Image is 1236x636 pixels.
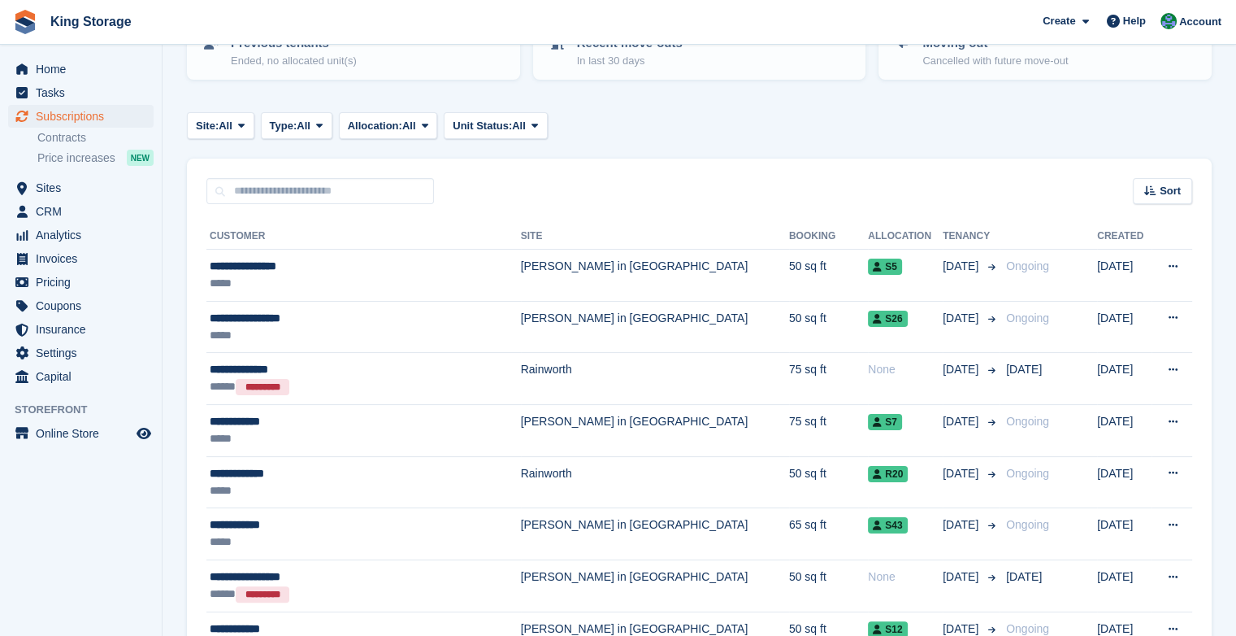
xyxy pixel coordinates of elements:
[1006,467,1049,480] span: Ongoing
[868,414,902,430] span: S7
[1123,13,1146,29] span: Help
[8,105,154,128] a: menu
[1160,183,1181,199] span: Sort
[37,150,115,166] span: Price increases
[1043,13,1075,29] span: Create
[1006,518,1049,531] span: Ongoing
[521,456,789,508] td: Rainworth
[868,568,943,586] div: None
[36,294,133,317] span: Coupons
[1006,570,1042,583] span: [DATE]
[789,301,868,353] td: 50 sq ft
[1097,250,1151,302] td: [DATE]
[134,424,154,443] a: Preview store
[8,271,154,294] a: menu
[943,258,982,275] span: [DATE]
[13,10,37,34] img: stora-icon-8386f47178a22dfd0bd8f6a31ec36ba5ce8667c1dd55bd0f319d3a0aa187defe.svg
[261,112,332,139] button: Type: All
[8,176,154,199] a: menu
[943,516,982,534] span: [DATE]
[36,105,133,128] span: Subscriptions
[15,402,162,418] span: Storefront
[880,24,1210,78] a: Moving out Cancelled with future move-out
[8,247,154,270] a: menu
[521,405,789,457] td: [PERSON_NAME] in [GEOGRAPHIC_DATA]
[1006,311,1049,325] span: Ongoing
[789,250,868,302] td: 50 sq ft
[577,53,683,69] p: In last 30 days
[512,118,526,134] span: All
[270,118,297,134] span: Type:
[1097,224,1151,250] th: Created
[36,365,133,388] span: Capital
[127,150,154,166] div: NEW
[521,301,789,353] td: [PERSON_NAME] in [GEOGRAPHIC_DATA]
[36,271,133,294] span: Pricing
[868,224,943,250] th: Allocation
[943,568,982,586] span: [DATE]
[868,361,943,378] div: None
[37,149,154,167] a: Price increases NEW
[868,466,908,482] span: R20
[8,365,154,388] a: menu
[535,24,865,78] a: Recent move-outs In last 30 days
[789,560,868,612] td: 50 sq ft
[943,465,982,482] span: [DATE]
[36,81,133,104] span: Tasks
[868,259,902,275] span: S5
[297,118,310,134] span: All
[1097,405,1151,457] td: [DATE]
[348,118,402,134] span: Allocation:
[943,361,982,378] span: [DATE]
[453,118,512,134] span: Unit Status:
[36,58,133,81] span: Home
[402,118,416,134] span: All
[187,112,254,139] button: Site: All
[521,224,789,250] th: Site
[943,310,982,327] span: [DATE]
[789,353,868,405] td: 75 sq ft
[8,81,154,104] a: menu
[36,318,133,341] span: Insurance
[36,224,133,246] span: Analytics
[189,24,518,78] a: Previous tenants Ended, no allocated unit(s)
[1097,508,1151,560] td: [DATE]
[8,318,154,341] a: menu
[231,53,357,69] p: Ended, no allocated unit(s)
[339,112,438,139] button: Allocation: All
[1006,363,1042,376] span: [DATE]
[8,58,154,81] a: menu
[8,224,154,246] a: menu
[1097,456,1151,508] td: [DATE]
[206,224,521,250] th: Customer
[868,517,907,534] span: S43
[219,118,232,134] span: All
[789,224,868,250] th: Booking
[1160,13,1177,29] img: John King
[521,560,789,612] td: [PERSON_NAME] in [GEOGRAPHIC_DATA]
[789,508,868,560] td: 65 sq ft
[521,508,789,560] td: [PERSON_NAME] in [GEOGRAPHIC_DATA]
[789,405,868,457] td: 75 sq ft
[789,456,868,508] td: 50 sq ft
[868,311,907,327] span: S26
[8,294,154,317] a: menu
[36,247,133,270] span: Invoices
[36,422,133,445] span: Online Store
[196,118,219,134] span: Site:
[36,176,133,199] span: Sites
[1006,415,1049,428] span: Ongoing
[1097,353,1151,405] td: [DATE]
[1179,14,1221,30] span: Account
[1097,301,1151,353] td: [DATE]
[521,250,789,302] td: [PERSON_NAME] in [GEOGRAPHIC_DATA]
[44,8,138,35] a: King Storage
[8,200,154,223] a: menu
[1006,622,1049,635] span: Ongoing
[943,413,982,430] span: [DATE]
[1006,259,1049,272] span: Ongoing
[943,224,1000,250] th: Tenancy
[922,53,1068,69] p: Cancelled with future move-out
[521,353,789,405] td: Rainworth
[444,112,547,139] button: Unit Status: All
